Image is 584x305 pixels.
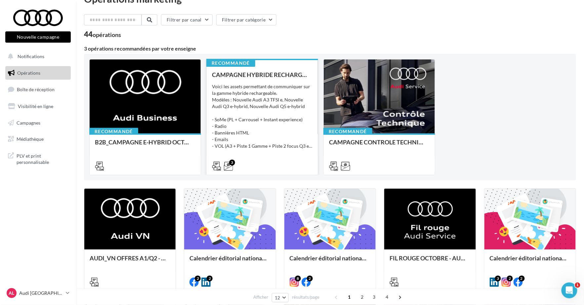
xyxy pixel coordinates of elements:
[95,139,195,152] div: B2B_CAMPAGNE E-HYBRID OCTOBRE
[295,276,301,282] div: 8
[495,276,501,282] div: 3
[507,276,513,282] div: 2
[5,287,71,299] a: AL Audi [GEOGRAPHIC_DATA]
[195,276,201,282] div: 2
[344,292,355,302] span: 1
[490,255,570,268] div: Calendrier éditorial national : semaine du 22.09 au 28.09
[229,160,235,166] div: 3
[292,294,320,300] span: résultats/page
[519,276,525,282] div: 2
[382,292,393,302] span: 4
[369,292,380,302] span: 3
[17,151,68,166] span: PLV et print personnalisable
[9,290,15,296] span: AL
[189,255,270,268] div: Calendrier éditorial national : semaine du 06.10 au 12.10
[19,290,63,296] p: Audi [GEOGRAPHIC_DATA]
[90,255,170,268] div: AUDI_VN OFFRES A1/Q2 - 10 au 31 octobre
[275,295,280,300] span: 12
[307,276,313,282] div: 2
[17,70,40,76] span: Opérations
[84,46,576,51] div: 3 opérations recommandées par votre enseigne
[4,82,72,96] a: Boîte de réception
[562,283,577,298] iframe: Intercom live chat
[18,54,44,59] span: Notifications
[4,116,72,130] a: Campagnes
[93,32,121,38] div: opérations
[89,128,138,135] div: Recommandé
[161,14,213,25] button: Filtrer par canal
[17,136,44,142] span: Médiathèque
[216,14,276,25] button: Filtrer par catégorie
[4,132,72,146] a: Médiathèque
[390,255,470,268] div: FIL ROUGE OCTOBRE - AUDI SERVICE
[272,293,289,302] button: 12
[17,87,55,92] span: Boîte de réception
[207,276,213,282] div: 2
[4,149,72,168] a: PLV et print personnalisable
[206,59,255,67] div: Recommandé
[212,71,313,78] div: CAMPAGNE HYBRIDE RECHARGEABLE
[575,283,580,288] span: 1
[253,294,268,300] span: Afficher
[329,139,430,152] div: CAMPAGNE CONTROLE TECHNIQUE 25€ OCTOBRE
[357,292,368,302] span: 2
[4,50,69,63] button: Notifications
[84,31,121,38] div: 44
[4,66,72,80] a: Opérations
[4,99,72,113] a: Visibilité en ligne
[290,255,370,268] div: Calendrier éditorial national : semaine du 29.09 au 05.10
[212,83,313,149] div: Voici les assets permettant de communiquer sur la gamme hybride rechargeable. Modèles : Nouvelle ...
[18,103,53,109] span: Visibilité en ligne
[5,31,71,43] button: Nouvelle campagne
[17,120,40,125] span: Campagnes
[323,128,372,135] div: Recommandé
